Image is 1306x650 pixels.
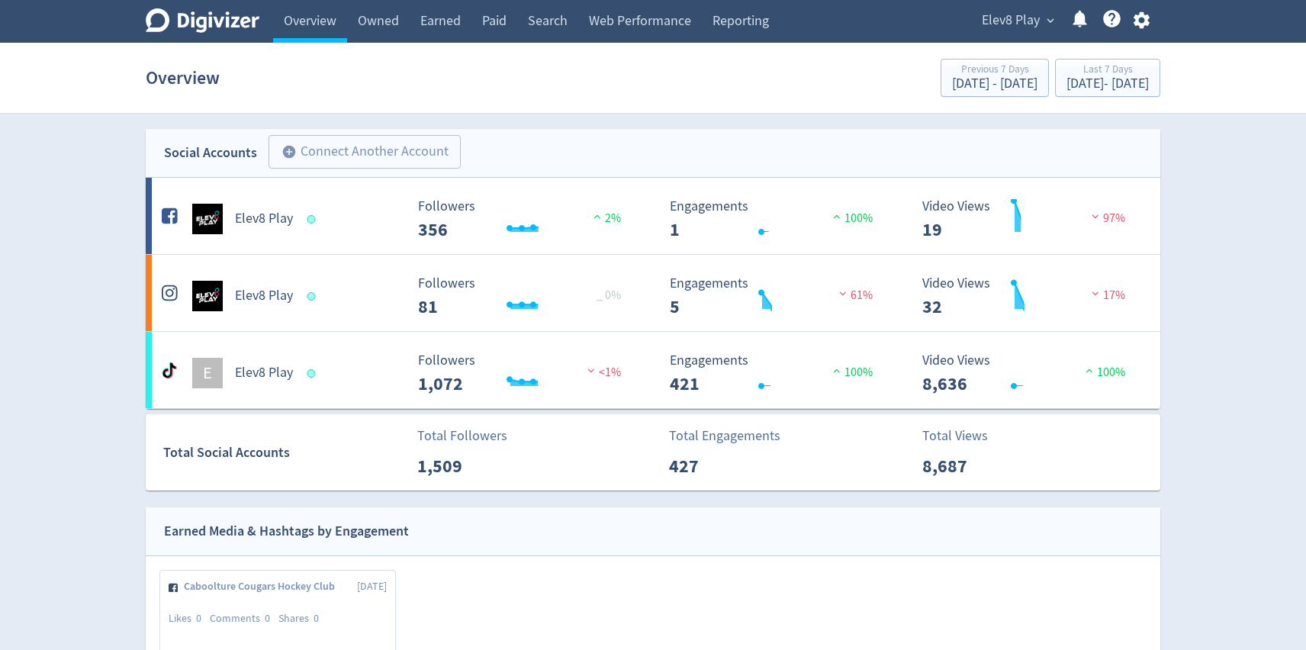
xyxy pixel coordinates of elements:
[146,332,1160,408] a: EElev8 Play Followers --- Followers 1,072 <1% Engagements 421 Engagements 421 100% Video Views 8,...
[417,452,505,480] p: 1,509
[829,365,873,380] span: 100%
[1044,14,1057,27] span: expand_more
[410,353,639,394] svg: Followers ---
[976,8,1058,33] button: Elev8 Play
[1055,59,1160,97] button: Last 7 Days[DATE]- [DATE]
[1066,64,1149,77] div: Last 7 Days
[410,199,639,240] svg: Followers ---
[590,211,605,222] img: positive-performance.svg
[941,59,1049,97] button: Previous 7 Days[DATE] - [DATE]
[915,199,1144,240] svg: Video Views 19
[314,611,319,625] span: 0
[915,276,1144,317] svg: Video Views 32
[278,611,327,626] div: Shares
[597,288,621,303] span: _ 0%
[196,611,201,625] span: 0
[192,281,223,311] img: Elev8 Play undefined
[146,53,220,102] h1: Overview
[163,442,407,464] div: Total Social Accounts
[1088,288,1103,299] img: negative-performance.svg
[1088,211,1103,222] img: negative-performance.svg
[835,288,873,303] span: 61%
[307,369,320,378] span: Data last synced: 25 Sep 2025, 9:02am (AEST)
[982,8,1040,33] span: Elev8 Play
[192,358,223,388] div: E
[164,142,257,164] div: Social Accounts
[922,452,1010,480] p: 8,687
[590,211,621,226] span: 2%
[169,611,210,626] div: Likes
[915,353,1144,394] svg: Video Views 8,636
[829,365,844,376] img: positive-performance.svg
[669,426,780,446] p: Total Engagements
[410,276,639,317] svg: Followers ---
[210,611,278,626] div: Comments
[281,144,297,159] span: add_circle
[235,364,293,382] h5: Elev8 Play
[952,77,1037,91] div: [DATE] - [DATE]
[307,215,320,224] span: Data last synced: 24 Sep 2025, 11:02pm (AEST)
[265,611,270,625] span: 0
[584,365,621,380] span: <1%
[235,210,293,228] h5: Elev8 Play
[952,64,1037,77] div: Previous 7 Days
[146,178,1160,254] a: Elev8 Play undefinedElev8 Play Followers --- Followers 356 2% Engagements 1 Engagements 1 100% Vi...
[357,579,387,594] span: [DATE]
[1066,77,1149,91] div: [DATE] - [DATE]
[662,199,891,240] svg: Engagements 1
[669,452,757,480] p: 427
[829,211,873,226] span: 100%
[307,292,320,301] span: Data last synced: 24 Sep 2025, 11:02pm (AEST)
[829,211,844,222] img: positive-performance.svg
[269,135,461,169] button: Connect Another Account
[164,520,409,542] div: Earned Media & Hashtags by Engagement
[1088,288,1125,303] span: 17%
[1088,211,1125,226] span: 97%
[662,276,891,317] svg: Engagements 5
[184,579,343,594] span: Caboolture Cougars Hockey Club
[1082,365,1097,376] img: positive-performance.svg
[192,204,223,234] img: Elev8 Play undefined
[922,426,1010,446] p: Total Views
[1082,365,1125,380] span: 100%
[584,365,599,376] img: negative-performance.svg
[257,137,461,169] a: Connect Another Account
[417,426,507,446] p: Total Followers
[835,288,851,299] img: negative-performance.svg
[235,287,293,305] h5: Elev8 Play
[662,353,891,394] svg: Engagements 421
[146,255,1160,331] a: Elev8 Play undefinedElev8 Play Followers --- _ 0% Followers 81 Engagements 5 Engagements 5 61% Vi...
